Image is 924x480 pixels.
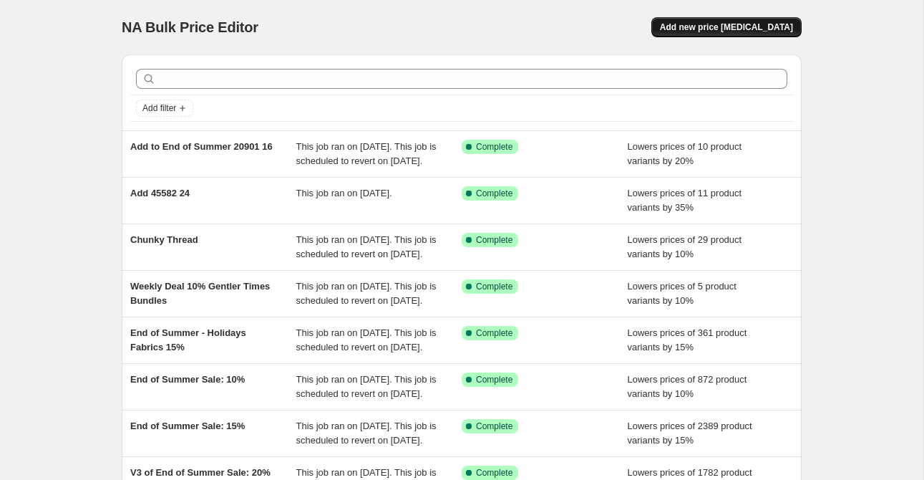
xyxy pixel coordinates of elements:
span: This job ran on [DATE]. This job is scheduled to revert on [DATE]. [296,141,437,166]
span: Add 45582 24 [130,188,190,198]
span: This job ran on [DATE]. This job is scheduled to revert on [DATE]. [296,281,437,306]
span: Complete [476,327,512,339]
button: Add filter [136,100,193,117]
span: End of Summer - Holidays Fabrics 15% [130,327,246,352]
span: Weekly Deal 10% Gentler Times Bundles [130,281,270,306]
span: Complete [476,141,512,153]
span: End of Summer Sale: 15% [130,421,245,431]
span: Lowers prices of 872 product variants by 10% [628,374,747,399]
span: Complete [476,421,512,432]
span: This job ran on [DATE]. This job is scheduled to revert on [DATE]. [296,374,437,399]
span: NA Bulk Price Editor [122,19,258,35]
span: Complete [476,188,512,199]
span: Add filter [142,102,176,114]
span: Complete [476,467,512,479]
span: Lowers prices of 361 product variants by 15% [628,327,747,352]
span: This job ran on [DATE]. This job is scheduled to revert on [DATE]. [296,421,437,446]
span: Complete [476,234,512,246]
span: End of Summer Sale: 10% [130,374,245,385]
span: Lowers prices of 5 product variants by 10% [628,281,736,306]
span: Complete [476,374,512,385]
button: Add new price [MEDICAL_DATA] [651,17,802,37]
span: This job ran on [DATE]. [296,188,392,198]
span: Complete [476,281,512,292]
span: Lowers prices of 10 product variants by 20% [628,141,742,166]
span: Lowers prices of 29 product variants by 10% [628,234,742,259]
span: Add to End of Summer 20901 16 [130,141,273,152]
span: Add new price [MEDICAL_DATA] [660,21,793,33]
span: This job ran on [DATE]. This job is scheduled to revert on [DATE]. [296,234,437,259]
span: V3 of End of Summer Sale: 20% [130,467,271,478]
span: Chunky Thread [130,234,198,245]
span: Lowers prices of 2389 product variants by 15% [628,421,752,446]
span: Lowers prices of 11 product variants by 35% [628,188,742,213]
span: This job ran on [DATE]. This job is scheduled to revert on [DATE]. [296,327,437,352]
